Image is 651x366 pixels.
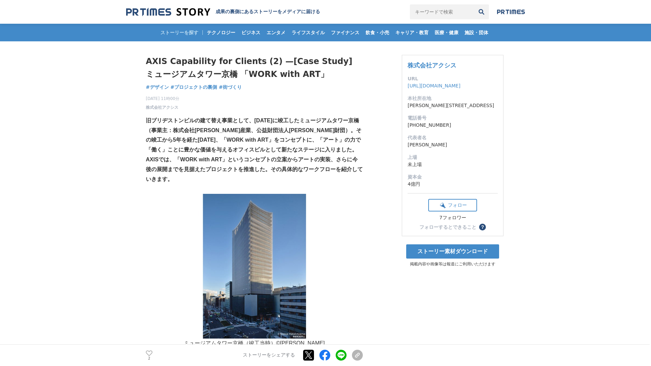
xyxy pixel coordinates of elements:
[408,75,498,82] dt: URL
[171,84,217,90] span: #プロジェクトの裏側
[432,29,461,36] span: 医療・健康
[289,24,328,41] a: ライフスタイル
[216,9,320,15] h2: 成果の裏側にあるストーリーをメディアに届ける
[264,29,288,36] span: エンタメ
[393,29,431,36] span: キャリア・教育
[146,96,179,102] span: [DATE] 11時00分
[410,4,474,19] input: キーワードで検索
[126,7,320,17] a: 成果の裏側にあるストーリーをメディアに届ける 成果の裏側にあるストーリーをメディアに届ける
[243,352,295,359] p: ストーリーをシェアする
[204,29,238,36] span: テクノロジー
[146,157,363,182] strong: AXISでは、「WORK with ART」というコンセプトの立案からアートの実装、さらに今後の展開までを見据えたプロジェクトを推進した。その具体的なワークフローを紹介していきます。
[408,122,498,129] dd: [PHONE_NUMBER]
[171,84,217,91] a: #プロジェクトの裏側
[408,62,456,69] a: 株式会社アクシス
[408,134,498,141] dt: 代表者名
[239,29,263,36] span: ビジネス
[480,225,485,229] span: ？
[363,29,392,36] span: 飲食・小売
[363,24,392,41] a: 飲食・小売
[408,83,460,88] a: [URL][DOMAIN_NAME]
[126,7,210,17] img: 成果の裏側にあるストーリーをメディアに届ける
[146,357,153,360] p: 2
[428,215,477,221] div: 7フォロワー
[408,154,498,161] dt: 上場
[289,29,328,36] span: ライフスタイル
[264,24,288,41] a: エンタメ
[479,224,486,230] button: ？
[462,24,491,41] a: 施設・団体
[219,84,242,90] span: #街づくり
[393,24,431,41] a: キャリア・教育
[402,261,504,267] p: 掲載内容や画像等は報道にご利用いただけます
[204,24,238,41] a: テクノロジー
[146,104,178,110] a: 株式会社アクシス
[239,24,263,41] a: ビジネス
[146,84,169,91] a: #デザイン
[146,84,169,90] span: #デザイン
[408,141,498,148] dd: [PERSON_NAME]
[428,199,477,211] button: フォロー
[408,174,498,181] dt: 資本金
[408,181,498,188] dd: 4億円
[328,29,362,36] span: ファイナンス
[146,55,363,81] h1: AXIS Capability for Clients (2) —[Case Study] ミュージアムタワー京橋 「WORK with ART」
[406,244,499,259] a: ストーリー素材ダウンロード
[146,339,363,348] p: ミュージアムタワー京橋（竣工当時）©︎[PERSON_NAME]
[146,194,363,339] img: thumbnail_f7baa5e0-9507-11f0-a3ac-3f37f5cef996.jpg
[408,102,498,109] dd: [PERSON_NAME][STREET_ADDRESS]
[408,95,498,102] dt: 本社所在地
[146,118,361,152] strong: 旧ブリヂストンビルの建て替え事業として、[DATE]に竣工したミュージアムタワー京橋（事業主：株式会社[PERSON_NAME]産業、公益財団法人[PERSON_NAME]財団）。その竣工から5...
[219,84,242,91] a: #街づくり
[408,161,498,168] dd: 未上場
[328,24,362,41] a: ファイナンス
[432,24,461,41] a: 医療・健康
[419,225,476,229] div: フォローするとできること
[497,9,525,15] img: prtimes
[408,115,498,122] dt: 電話番号
[474,4,489,19] button: 検索
[462,29,491,36] span: 施設・団体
